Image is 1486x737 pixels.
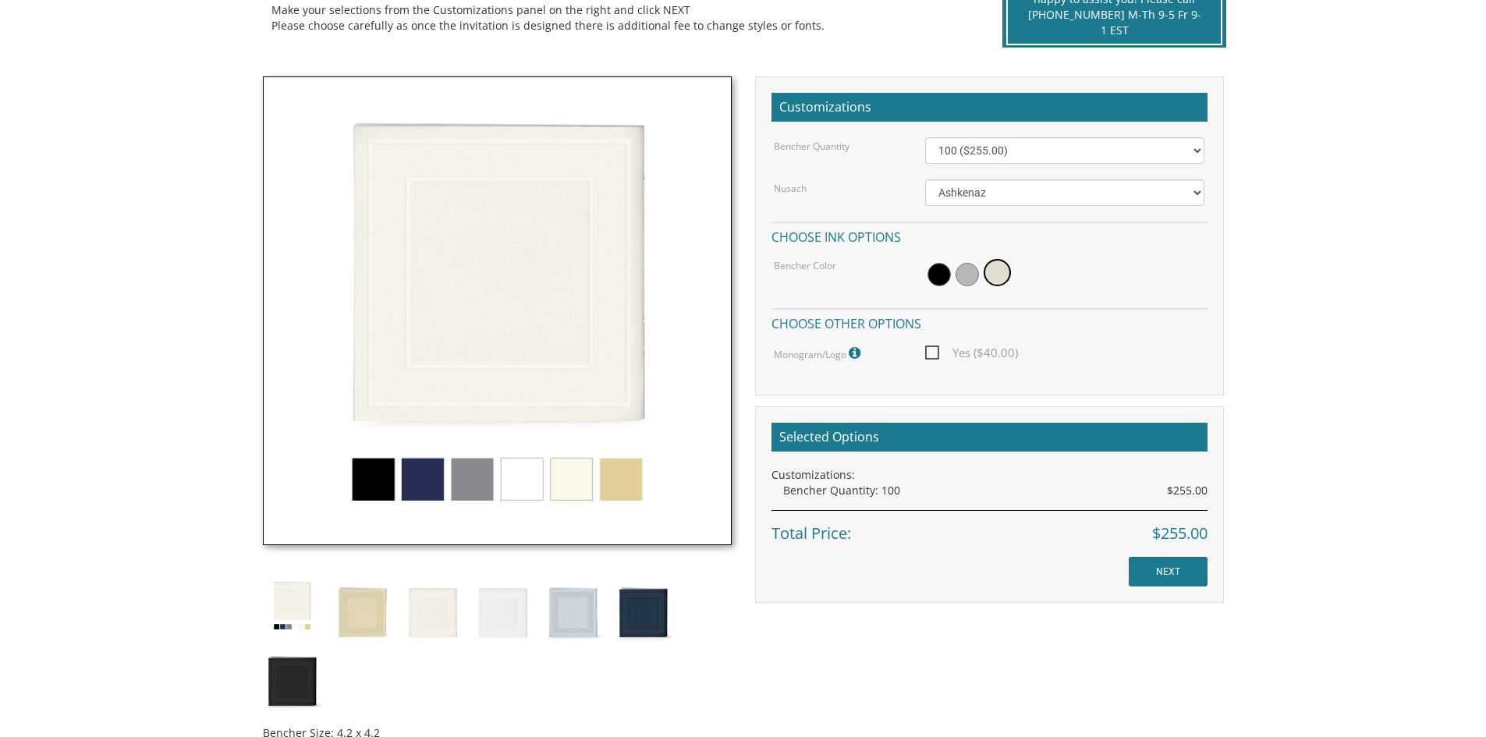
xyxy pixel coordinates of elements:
[473,576,532,645] img: almog-lavan.jpg
[771,308,1208,335] h4: Choose other options
[771,221,1208,249] h4: Choose ink options
[271,2,966,34] div: Make your selections from the Customizations panel on the right and click NEXT Please choose care...
[1129,557,1208,586] input: NEXT
[1152,523,1208,545] span: $255.00
[771,510,1208,545] div: Total Price:
[771,93,1208,122] h2: Customizations
[774,259,836,272] label: Bencher Color
[783,483,1208,498] div: Bencher Quantity: 100
[774,182,807,195] label: Nusach
[1167,483,1208,498] span: $255.00
[263,576,321,635] img: simchonim_square_emboss.jpg
[771,467,1208,483] div: Customizations:
[774,140,849,153] label: Bencher Quantity
[771,423,1208,452] h2: Selected Options
[403,576,462,645] img: almog-offwhite.jpg
[925,343,1018,363] span: Yes ($40.00)
[263,76,732,545] img: simchonim_square_emboss.jpg
[544,576,602,645] img: almog-afor.jpg
[263,645,321,714] img: almog-black.jpg
[333,576,392,645] img: almog-zahav.jpg
[614,576,672,645] img: almog-blue.jpg
[774,343,864,363] label: Monogram/Logo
